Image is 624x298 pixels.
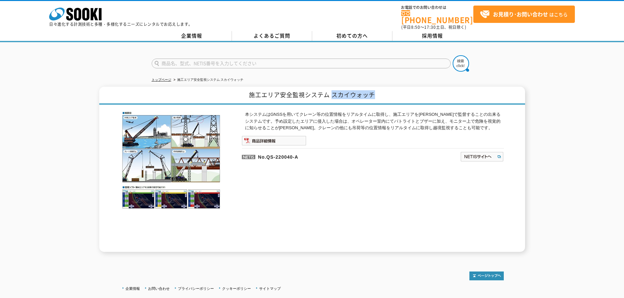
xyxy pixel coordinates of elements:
img: 商品詳細情報システム [242,136,306,146]
p: 日々進化する計測技術と多種・多様化するニーズにレンタルでお応えします。 [49,22,193,26]
span: はこちら [480,9,568,19]
p: 本システムはGNSSを用いてクレーン等の位置情報をリアルタイムに取得し、施工エリアを[PERSON_NAME]で監督することの出来るシステムです。予め設定したエリアに侵入した場合は、オペレーター... [245,111,504,131]
span: 初めての方へ [336,32,368,39]
a: よくあるご質問 [232,31,312,41]
a: プライバシーポリシー [178,287,214,290]
a: 初めての方へ [312,31,392,41]
a: お見積り･お問い合わせはこちら [473,6,575,23]
span: 8:50 [411,24,420,30]
span: お電話でのお問い合わせは [401,6,473,9]
img: btn_search.png [453,55,469,72]
input: 商品名、型式、NETIS番号を入力してください [152,59,451,68]
img: NETISサイトへ [460,151,504,162]
p: No.QS-220040-A [242,148,397,164]
strong: お見積り･お問い合わせ [493,10,548,18]
a: 商品詳細情報システム [242,139,306,144]
a: 企業情報 [125,287,140,290]
a: 採用情報 [392,31,473,41]
a: クッキーポリシー [222,287,251,290]
a: サイトマップ [259,287,281,290]
img: 施工エリア安全監視システム スカイウォッチ [121,111,222,209]
a: 企業情報 [152,31,232,41]
img: トップページへ [469,272,504,280]
a: トップページ [152,78,171,81]
span: (平日 ～ 土日、祝日除く) [401,24,466,30]
a: [PHONE_NUMBER] [401,10,473,24]
a: お問い合わせ [148,287,170,290]
span: 17:30 [424,24,436,30]
li: 施工エリア安全監視システム スカイウォッチ [172,77,244,83]
h1: 施工エリア安全監視システム スカイウォッチ [99,87,525,105]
